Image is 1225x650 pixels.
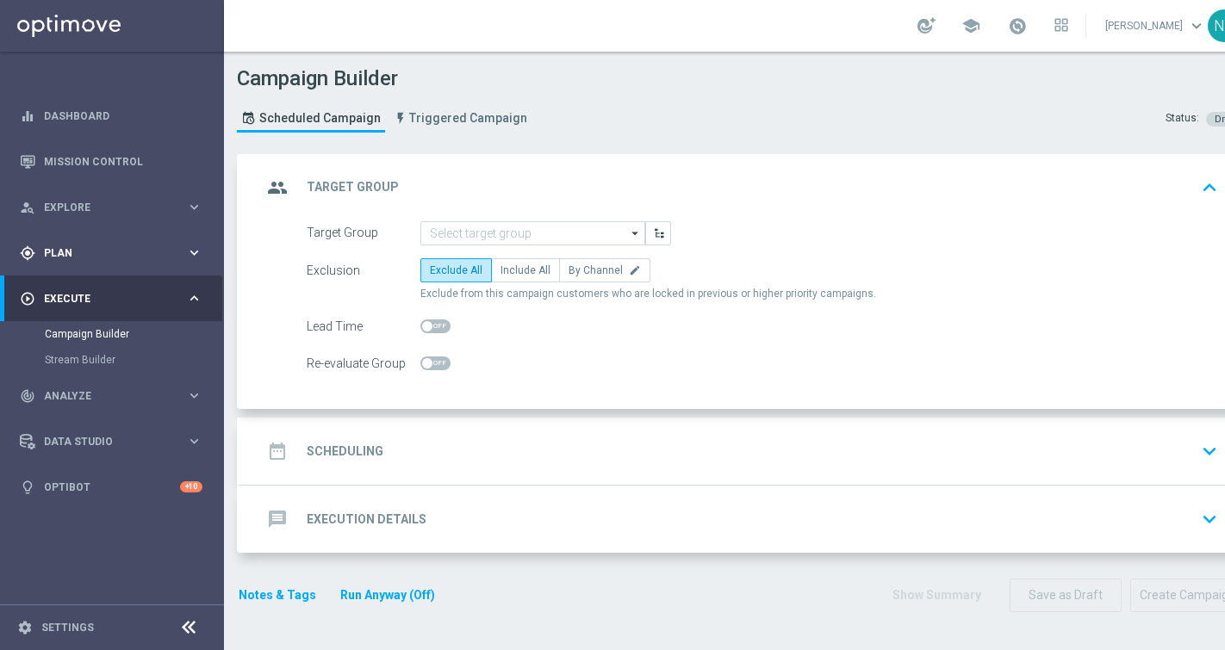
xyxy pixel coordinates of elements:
[44,139,202,184] a: Mission Control
[237,66,536,91] h1: Campaign Builder
[420,221,645,245] input: Select target group
[1197,506,1222,532] i: keyboard_arrow_down
[627,222,644,245] i: arrow_drop_down
[17,620,33,635] i: settings
[307,511,426,528] h2: Execution Details
[186,290,202,306] i: keyboard_arrow_right
[19,435,203,449] button: Data Studio keyboard_arrow_right
[339,585,437,606] button: Run Anyway (Off)
[629,264,641,276] i: edit
[44,436,186,447] span: Data Studio
[20,139,202,184] div: Mission Control
[262,171,1224,204] div: group Target Group keyboard_arrow_up
[186,199,202,215] i: keyboard_arrow_right
[41,622,94,633] a: Settings
[307,221,420,245] div: Target Group
[20,291,186,306] div: Execute
[430,264,482,276] span: Exclude All
[262,436,293,467] i: date_range
[19,480,203,494] button: lightbulb Optibot +10
[501,264,550,276] span: Include All
[19,109,203,123] button: equalizer Dashboard
[20,200,186,215] div: Explore
[19,201,203,214] button: person_search Explore keyboard_arrow_right
[237,104,385,133] a: Scheduled Campaign
[20,464,202,510] div: Optibot
[1195,503,1224,535] button: keyboard_arrow_down
[45,321,222,347] div: Campaign Builder
[180,481,202,492] div: +10
[1195,435,1224,467] button: keyboard_arrow_down
[186,387,202,404] i: keyboard_arrow_right
[20,434,186,449] div: Data Studio
[20,388,186,404] div: Analyze
[44,294,186,304] span: Execute
[19,155,203,169] button: Mission Control
[961,16,980,35] span: school
[1197,438,1222,464] i: keyboard_arrow_down
[44,464,180,510] a: Optibot
[262,172,293,203] i: group
[307,351,420,375] div: Re-evaluate Group
[307,443,383,460] h2: Scheduling
[1104,13,1208,39] a: [PERSON_NAME]keyboard_arrow_down
[45,353,179,367] a: Stream Builder
[1197,175,1222,201] i: keyboard_arrow_up
[420,287,876,301] span: Exclude from this campaign customers who are locked in previous or higher priority campaigns.
[307,179,399,195] h2: Target Group
[20,480,35,495] i: lightbulb
[19,389,203,403] button: track_changes Analyze keyboard_arrow_right
[20,108,35,124] i: equalizer
[1166,111,1199,127] div: Status:
[20,245,186,261] div: Plan
[44,202,186,213] span: Explore
[44,93,202,139] a: Dashboard
[20,200,35,215] i: person_search
[409,111,527,126] span: Triggered Campaign
[20,245,35,261] i: gps_fixed
[44,391,186,401] span: Analyze
[186,433,202,449] i: keyboard_arrow_right
[262,504,293,535] i: message
[1010,579,1122,612] button: Save as Draft
[20,388,35,404] i: track_changes
[45,327,179,341] a: Campaign Builder
[20,291,35,306] i: play_circle_outline
[186,245,202,261] i: keyboard_arrow_right
[45,347,222,373] div: Stream Builder
[1195,171,1224,204] button: keyboard_arrow_up
[262,435,1224,467] div: date_range Scheduling keyboard_arrow_down
[19,246,203,260] button: gps_fixed Plan keyboard_arrow_right
[389,104,532,133] a: Triggered Campaign
[20,93,202,139] div: Dashboard
[44,248,186,258] span: Plan
[569,264,623,276] span: By Channel
[262,503,1224,535] div: message Execution Details keyboard_arrow_down
[237,585,318,606] button: Notes & Tags
[1187,16,1206,35] span: keyboard_arrow_down
[307,258,420,282] div: Exclusion
[307,314,420,338] div: Lead Time
[259,111,381,126] span: Scheduled Campaign
[19,292,203,306] button: play_circle_outline Execute keyboard_arrow_right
